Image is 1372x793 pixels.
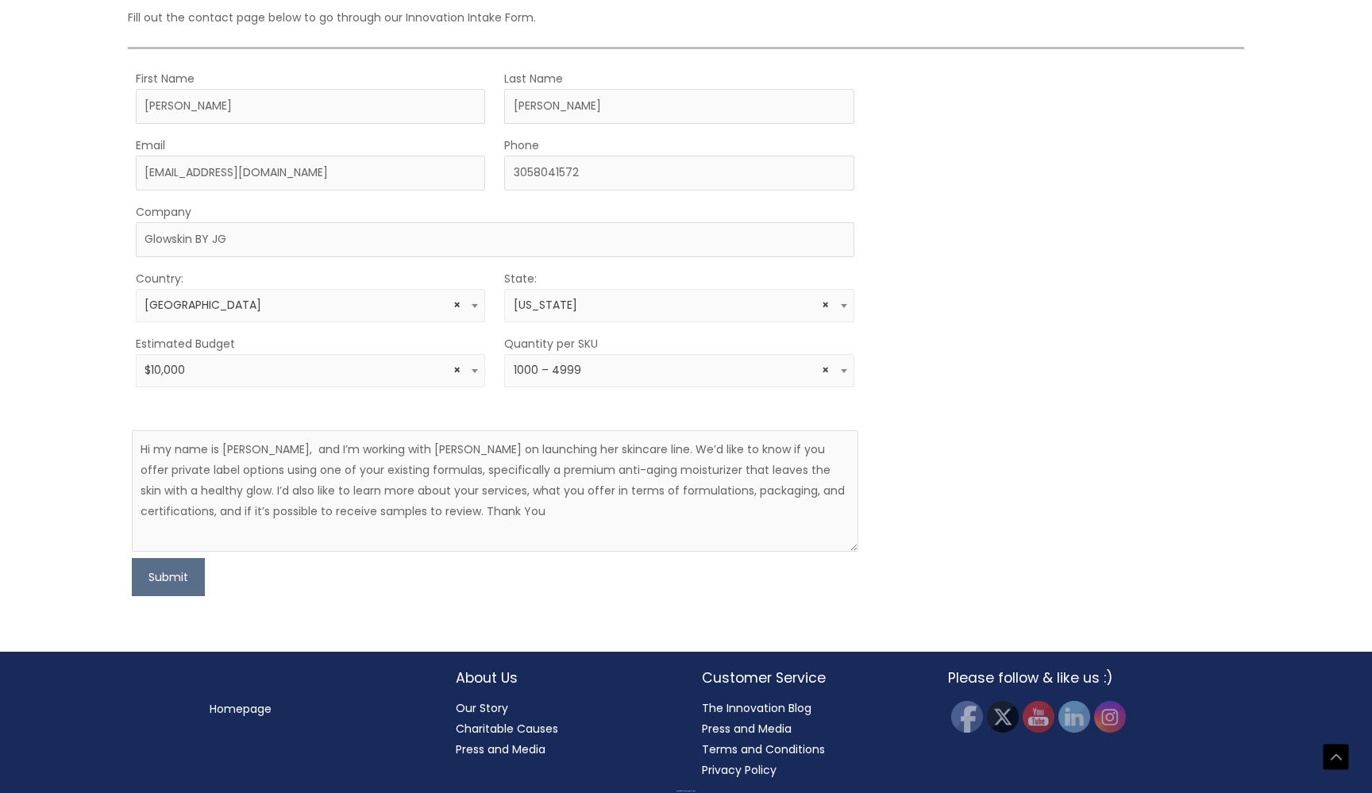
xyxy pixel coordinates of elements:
label: Phone [504,135,539,156]
span: Florida [504,289,854,322]
label: Estimated Budget [136,333,235,354]
h2: About Us [456,668,670,688]
a: The Innovation Blog [702,700,811,716]
img: Facebook [951,701,983,733]
label: Company [136,202,191,222]
h2: Please follow & like us :) [948,668,1162,688]
nav: Menu [210,699,424,719]
a: Homepage [210,701,272,717]
a: Press and Media [702,721,792,737]
span: United States [136,289,486,322]
img: Twitter [987,701,1019,733]
input: Enter Your Phone Number [504,156,854,191]
span: 1000 – 4999 [514,363,846,378]
nav: About Us [456,698,670,760]
label: Country: [136,268,183,289]
div: Copyright © 2025 [28,791,1344,792]
a: Our Story [456,700,508,716]
span: United States [145,298,476,313]
a: Privacy Policy [702,762,777,778]
input: First Name [136,89,486,124]
span: Remove all items [453,363,461,378]
nav: Customer Service [702,698,916,780]
label: Email [136,135,165,156]
label: Quantity per SKU [504,333,598,354]
a: Press and Media [456,741,545,757]
a: Terms and Conditions [702,741,825,757]
span: $10,000 [145,363,476,378]
a: Charitable Causes [456,721,558,737]
h2: Customer Service [702,668,916,688]
input: Company Name [136,222,854,257]
p: Fill out the contact page below to go through our Innovation Intake Form. [128,7,1245,28]
span: $10,000 [136,354,486,387]
input: Enter Your Email [136,156,486,191]
span: Remove all items [822,363,829,378]
label: First Name [136,68,195,89]
label: State: [504,268,537,289]
span: Remove all items [453,298,461,313]
span: Florida [514,298,846,313]
span: 1000 – 4999 [504,354,854,387]
label: Last Name [504,68,563,89]
button: Submit [132,558,205,596]
span: Remove all items [822,298,829,313]
input: Last Name [504,89,854,124]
